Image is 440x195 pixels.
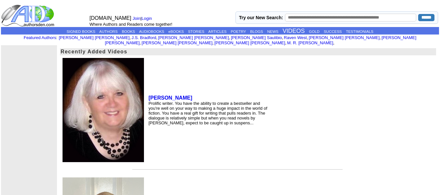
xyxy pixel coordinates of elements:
[346,30,373,34] a: TESTIMONIALS
[309,30,320,34] a: GOLD
[308,36,309,40] font: i
[267,30,278,34] a: NEWS
[208,30,227,34] a: ARTICLES
[122,30,135,34] a: BOOKS
[231,35,282,40] a: [PERSON_NAME] Saulibio
[90,22,172,27] font: Where Authors and Readers come together!
[284,35,307,40] a: Raven West
[287,40,333,45] a: M. R. [PERSON_NAME]
[61,49,127,54] font: Recently Added Videos
[141,41,142,45] font: i
[24,35,57,40] font: :
[131,36,132,40] font: i
[231,30,246,34] a: POETRY
[158,35,229,40] a: [PERSON_NAME] [PERSON_NAME]
[99,30,118,34] a: AUTHORS
[149,95,192,101] a: [PERSON_NAME]
[133,16,140,21] a: Join
[250,30,263,34] a: BLOGS
[324,30,342,34] a: SUCCESS
[24,35,56,40] a: Featured Authors
[149,101,267,125] font: Prolific writer. You have the ability to create a bestseller and you're well on your way to makin...
[239,15,283,20] label: Try our New Search:
[283,36,284,40] font: i
[168,30,184,34] a: eBOOKS
[214,40,285,45] a: [PERSON_NAME] [PERSON_NAME]
[157,36,158,40] font: i
[142,40,212,45] a: [PERSON_NAME] [PERSON_NAME]
[188,30,204,34] a: STORIES
[59,35,417,45] font: , , , , , , , , , ,
[1,4,56,27] img: logo_ad.gif
[276,59,357,161] iframe: YouTube video player
[139,30,164,34] a: AUDIOBOOKS
[59,35,130,40] a: [PERSON_NAME] [PERSON_NAME]
[90,15,131,21] font: [DOMAIN_NAME]
[105,35,416,45] a: [PERSON_NAME] [PERSON_NAME]
[142,16,152,21] a: Login
[133,16,154,21] font: |
[214,41,214,45] font: i
[67,30,95,34] a: SIGNED BOOKS
[381,36,381,40] font: i
[132,35,156,40] a: J.S. Bradford
[63,58,144,162] img: 193876.jpg
[283,28,305,34] a: VIDEOS
[309,35,379,40] a: [PERSON_NAME] [PERSON_NAME]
